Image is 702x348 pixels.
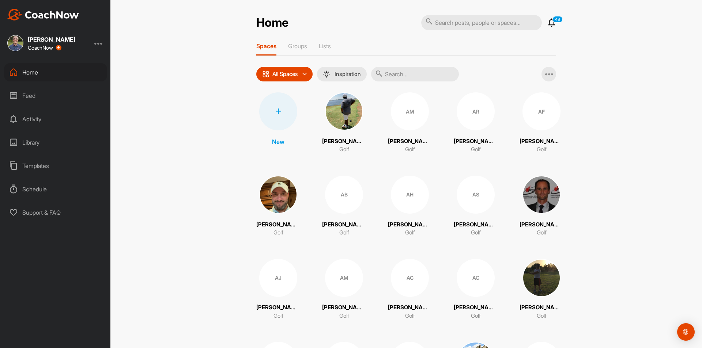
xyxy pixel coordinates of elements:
p: Golf [537,312,547,320]
p: 48 [552,16,563,23]
div: Schedule [4,180,107,198]
p: [PERSON_NAME] [322,221,366,229]
p: Golf [339,145,349,154]
div: AB [325,176,363,214]
img: square_a04eefa3763ca646f1ffc82b49599f12.jpg [325,92,363,130]
p: Lists [319,42,331,50]
img: square_63e81ddbcaa73f6d328b7f55ee5498f8.jpg [522,259,561,297]
p: [PERSON_NAME] [256,221,300,229]
p: Golf [339,312,349,320]
img: square_caa7df1a26c4309c7b1840e3c7acdc1e.jpg [259,176,297,214]
div: AM [325,259,363,297]
img: square_4efcdff1e874e701c880676306425798.jpg [522,176,561,214]
p: Golf [405,312,415,320]
a: AF[PERSON_NAME]Golf [520,92,563,154]
p: Golf [471,145,481,154]
a: AS[PERSON_NAME]Golf [454,176,498,237]
a: AC[PERSON_NAME]Golf [454,259,498,320]
p: [PERSON_NAME] [454,137,498,146]
a: [PERSON_NAME]Golf [520,259,563,320]
a: AR[PERSON_NAME]Golf [454,92,498,154]
input: Search... [371,67,459,81]
p: Spaces [256,42,276,50]
div: AS [457,176,495,214]
p: Golf [405,229,415,237]
p: [PERSON_NAME] [322,303,366,312]
p: New [272,137,284,146]
p: [PERSON_NAME] [388,303,432,312]
div: AM [391,92,429,130]
div: CoachNow [28,45,61,51]
a: [PERSON_NAME]Golf [256,176,300,237]
img: menuIcon [323,70,330,78]
div: Support & FAQ [4,203,107,222]
p: [PERSON_NAME] [454,221,498,229]
a: AM[PERSON_NAME]Golf [322,259,366,320]
div: Templates [4,157,107,175]
div: AF [522,92,561,130]
div: AC [457,259,495,297]
p: Golf [273,312,283,320]
p: Golf [471,312,481,320]
input: Search posts, people or spaces... [421,15,542,30]
p: [PERSON_NAME] [454,303,498,312]
a: AC[PERSON_NAME]Golf [388,259,432,320]
p: All Spaces [272,71,298,77]
div: AR [457,92,495,130]
p: [PERSON_NAME] [388,221,432,229]
a: [PERSON_NAME]Golf [322,92,366,154]
p: [PERSON_NAME] [322,137,366,146]
p: [PERSON_NAME] [520,221,563,229]
div: Activity [4,110,107,128]
p: [PERSON_NAME] [520,303,563,312]
p: [PERSON_NAME] [520,137,563,146]
p: Groups [288,42,307,50]
p: Golf [405,145,415,154]
a: AM[PERSON_NAME]Golf [388,92,432,154]
a: AJ[PERSON_NAME]Golf [256,259,300,320]
a: AH[PERSON_NAME]Golf [388,176,432,237]
p: [PERSON_NAME] [388,137,432,146]
p: [PERSON_NAME] [256,303,300,312]
div: [PERSON_NAME] [28,37,75,42]
div: AJ [259,259,297,297]
img: CoachNow [7,9,79,20]
div: Home [4,63,107,81]
img: square_6c55294fa640ad56a0c732611fbcb6d8.jpg [7,35,23,51]
div: AC [391,259,429,297]
p: Golf [471,229,481,237]
img: icon [262,70,269,78]
p: Golf [537,145,547,154]
div: AH [391,176,429,214]
h2: Home [256,16,288,30]
p: Golf [273,229,283,237]
p: Inspiration [335,71,361,77]
div: Open Intercom Messenger [677,323,695,341]
p: Golf [537,229,547,237]
div: Library [4,133,107,152]
div: Feed [4,87,107,105]
p: Golf [339,229,349,237]
a: [PERSON_NAME]Golf [520,176,563,237]
a: AB[PERSON_NAME]Golf [322,176,366,237]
